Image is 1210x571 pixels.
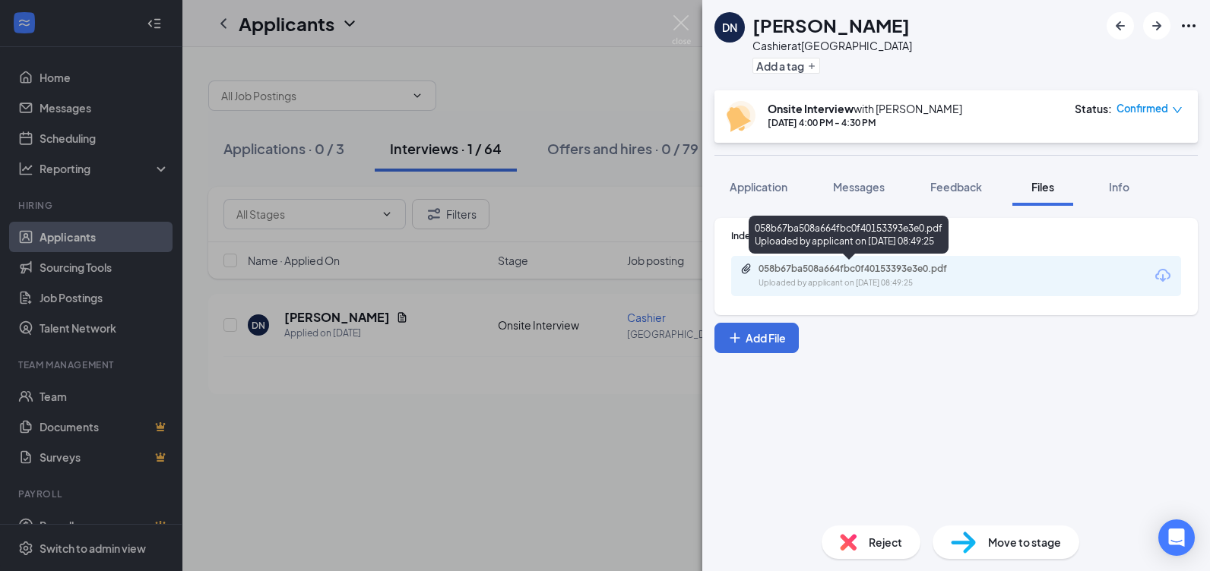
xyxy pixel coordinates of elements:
[1180,17,1198,35] svg: Ellipses
[1075,101,1112,116] div: Status :
[869,534,902,550] span: Reject
[768,101,962,116] div: with [PERSON_NAME]
[740,263,752,275] svg: Paperclip
[807,62,816,71] svg: Plus
[1143,12,1170,39] button: ArrowRight
[752,12,910,38] h1: [PERSON_NAME]
[1148,17,1166,35] svg: ArrowRight
[722,20,737,35] div: DN
[727,330,743,345] svg: Plus
[752,38,912,53] div: Cashier at [GEOGRAPHIC_DATA]
[749,216,949,254] div: 058b67ba508a664fbc0f40153393e3e0.pdf Uploaded by applicant on [DATE] 08:49:25
[759,277,987,289] div: Uploaded by applicant on [DATE] 08:49:25
[768,102,854,115] b: Onsite Interview
[768,116,962,129] div: [DATE] 4:00 PM - 4:30 PM
[1109,180,1129,194] span: Info
[1111,17,1129,35] svg: ArrowLeftNew
[833,180,885,194] span: Messages
[752,58,820,74] button: PlusAdd a tag
[740,263,987,289] a: Paperclip058b67ba508a664fbc0f40153393e3e0.pdfUploaded by applicant on [DATE] 08:49:25
[988,534,1061,550] span: Move to stage
[759,263,971,275] div: 058b67ba508a664fbc0f40153393e3e0.pdf
[714,323,799,353] button: Add FilePlus
[1117,101,1168,116] span: Confirmed
[1107,12,1134,39] button: ArrowLeftNew
[1158,519,1195,556] div: Open Intercom Messenger
[730,180,787,194] span: Application
[1031,180,1054,194] span: Files
[1172,105,1183,115] span: down
[731,229,1181,242] div: Indeed Resume
[1154,267,1172,285] svg: Download
[930,180,982,194] span: Feedback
